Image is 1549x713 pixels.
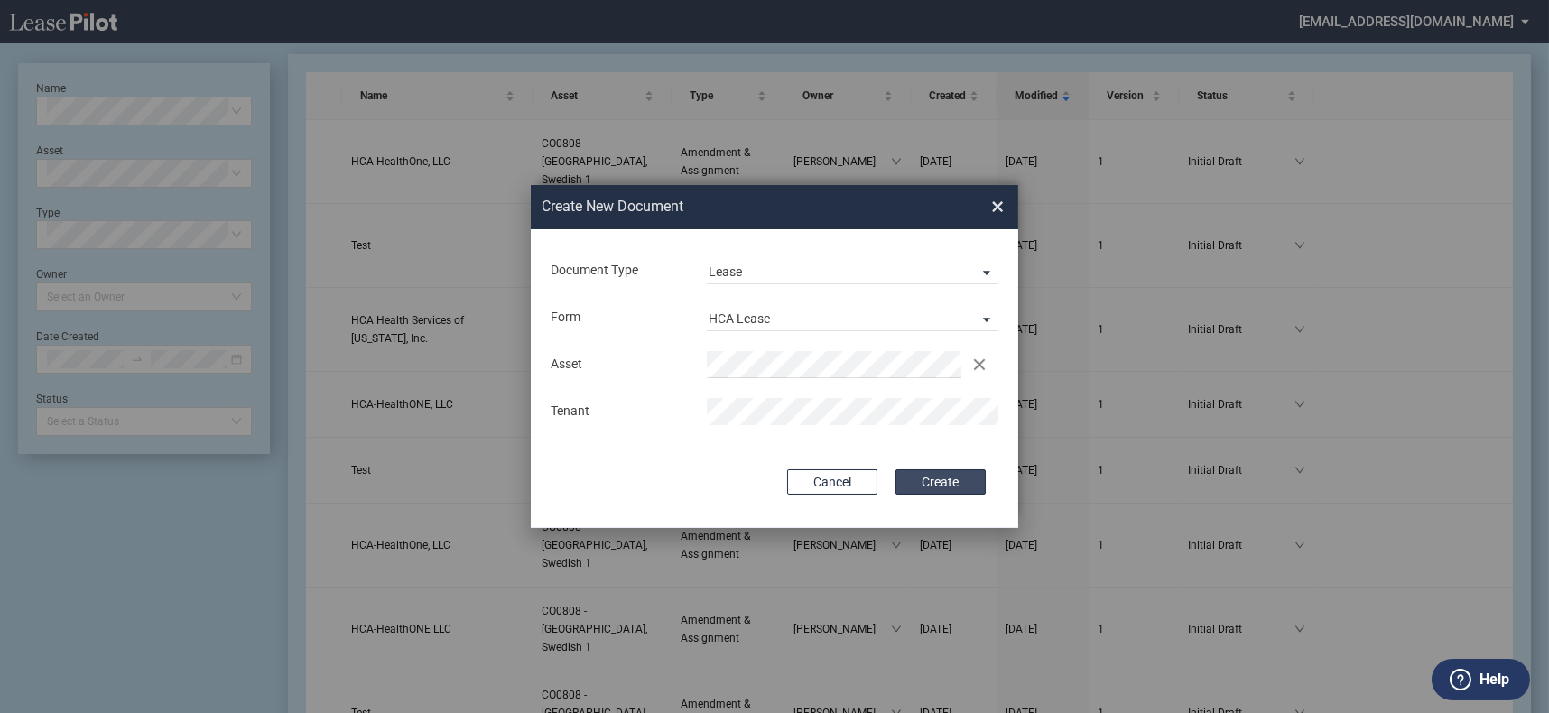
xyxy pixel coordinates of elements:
[540,403,696,421] div: Tenant
[787,469,877,495] button: Cancel
[709,264,742,279] div: Lease
[542,197,926,217] h2: Create New Document
[709,311,770,326] div: HCA Lease
[991,192,1004,221] span: ×
[540,356,696,374] div: Asset
[895,469,986,495] button: Create
[707,257,998,284] md-select: Document Type: Lease
[540,262,696,280] div: Document Type
[540,309,696,327] div: Form
[707,304,998,331] md-select: Lease Form: HCA Lease
[531,185,1018,528] md-dialog: Create New ...
[1479,668,1509,691] label: Help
